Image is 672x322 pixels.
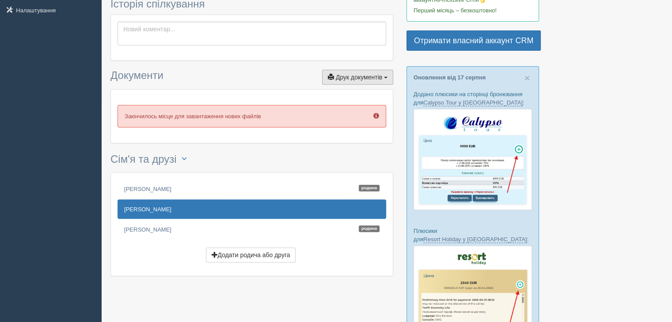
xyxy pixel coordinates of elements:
button: Close [524,73,530,82]
p: Додано плюсики на сторінці бронювання для : [414,90,532,107]
a: [PERSON_NAME]Родина [118,179,386,198]
a: [PERSON_NAME] [118,199,386,219]
h3: Документи [110,70,393,85]
h3: Сім'я та друзі [110,152,393,168]
span: Друк документів [336,74,382,81]
a: [PERSON_NAME]Родина [118,220,386,239]
a: Calypso Tour у [GEOGRAPHIC_DATA] [423,99,523,106]
span: Родина [359,225,380,232]
button: Додати родича або друга [206,247,296,262]
img: calypso-tour-proposal-crm-for-travel-agency.jpg [414,109,532,210]
p: Перший місяць – безкоштовно! [414,6,532,15]
a: Оновлення від 17 серпня [414,74,486,81]
a: Resort Holiday у [GEOGRAPHIC_DATA] [423,236,527,243]
p: Плюсики для : [414,227,532,243]
span: Родина [359,185,380,191]
a: Отримати власний аккаунт CRM [406,30,541,51]
button: Друк документів [322,70,393,85]
p: Закінчилось місце для завантаження нових файлів [118,105,386,127]
span: × [524,73,530,83]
